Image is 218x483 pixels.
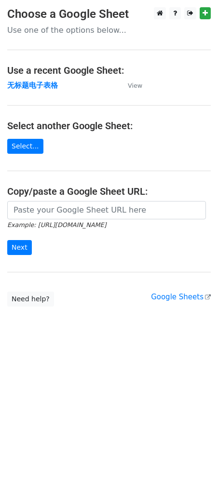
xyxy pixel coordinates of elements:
[7,65,211,76] h4: Use a recent Google Sheet:
[7,81,58,90] a: 无标题电子表格
[151,293,211,301] a: Google Sheets
[7,240,32,255] input: Next
[7,221,106,228] small: Example: [URL][DOMAIN_NAME]
[7,201,206,219] input: Paste your Google Sheet URL here
[7,139,43,154] a: Select...
[128,82,142,89] small: View
[7,186,211,197] h4: Copy/paste a Google Sheet URL:
[118,81,142,90] a: View
[7,25,211,35] p: Use one of the options below...
[7,120,211,132] h4: Select another Google Sheet:
[7,7,211,21] h3: Choose a Google Sheet
[7,292,54,307] a: Need help?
